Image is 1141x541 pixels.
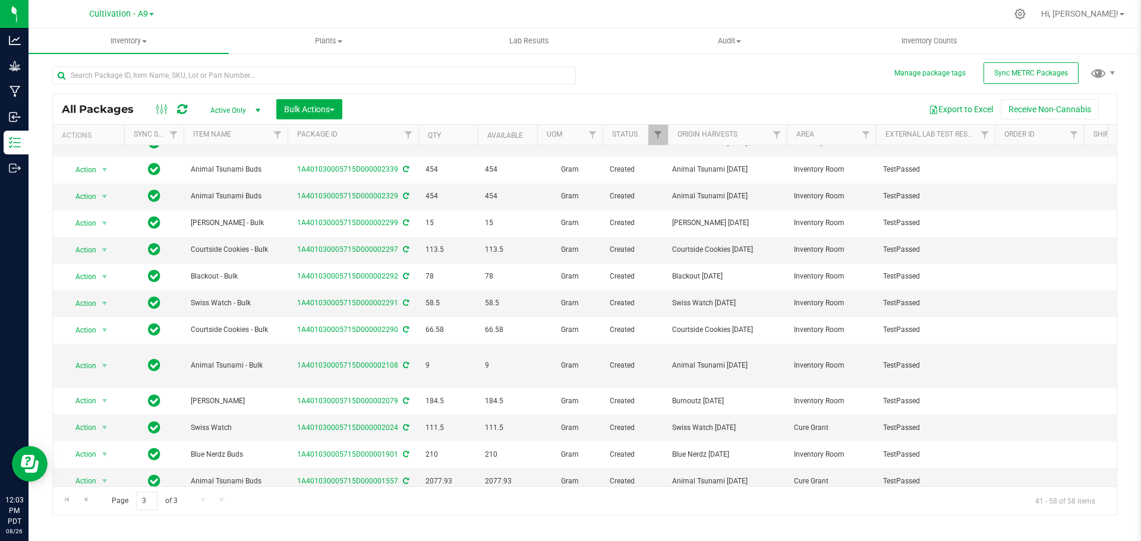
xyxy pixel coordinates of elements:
[544,324,595,336] span: Gram
[610,191,661,202] span: Created
[65,268,97,285] span: Action
[425,324,471,336] span: 66.58
[544,360,595,371] span: Gram
[425,422,471,434] span: 111.5
[425,476,471,487] span: 2077.93
[493,36,565,46] span: Lab Results
[401,245,409,254] span: Sync from Compliance System
[58,492,75,508] a: Go to the first page
[1013,8,1027,20] div: Manage settings
[9,86,21,97] inline-svg: Manufacturing
[65,188,97,205] span: Action
[794,191,869,202] span: Inventory Room
[856,125,876,145] a: Filter
[102,492,187,510] span: Page of 3
[193,130,231,138] a: Item Name
[883,298,988,309] span: TestPassed
[672,422,783,434] div: Swiss Watch [DATE]
[610,449,661,460] span: Created
[984,62,1079,84] button: Sync METRC Packages
[485,191,530,202] span: 454
[883,271,988,282] span: TestPassed
[65,322,97,338] span: Action
[994,69,1068,77] span: Sync METRC Packages
[485,298,530,309] span: 58.5
[544,191,595,202] span: Gram
[148,393,160,409] span: In Sync
[297,219,398,227] a: 1A401030005715D000002299
[297,165,398,173] a: 1A401030005715D000002339
[191,360,280,371] span: Animal Tsunami - Bulk
[883,476,988,487] span: TestPassed
[191,422,280,434] span: Swiss Watch
[794,271,869,282] span: Inventory Room
[276,99,342,119] button: Bulk Actions
[610,271,661,282] span: Created
[648,125,668,145] a: Filter
[97,446,112,463] span: select
[894,68,966,78] button: Manage package tags
[65,446,97,463] span: Action
[630,36,829,46] span: Audit
[148,321,160,338] span: In Sync
[97,242,112,258] span: select
[229,29,429,53] a: Plants
[65,295,97,312] span: Action
[672,271,783,282] div: Blackout [DATE]
[672,164,783,175] div: Animal Tsunami [DATE]
[191,217,280,229] span: [PERSON_NAME] - Bulk
[191,164,280,175] span: Animal Tsunami Buds
[883,422,988,434] span: TestPassed
[672,476,783,487] div: Animal Tsunami [DATE]
[97,295,112,312] span: select
[5,527,23,536] p: 08/26
[65,419,97,436] span: Action
[544,422,595,434] span: Gram
[148,161,160,178] span: In Sync
[297,192,398,200] a: 1A401030005715D000002329
[794,360,869,371] span: Inventory Room
[148,295,160,311] span: In Sync
[544,298,595,309] span: Gram
[672,360,783,371] div: Animal Tsunami [DATE]
[97,215,112,232] span: select
[794,164,869,175] span: Inventory Room
[544,271,595,282] span: Gram
[425,449,471,460] span: 210
[794,396,869,407] span: Inventory Room
[794,298,869,309] span: Inventory Room
[52,67,576,84] input: Search Package ID, Item Name, SKU, Lot or Part Number...
[29,29,229,53] a: Inventory
[610,422,661,434] span: Created
[9,111,21,123] inline-svg: Inbound
[610,164,661,175] span: Created
[425,217,471,229] span: 15
[97,162,112,178] span: select
[425,298,471,309] span: 58.5
[297,423,398,432] a: 1A401030005715D000002024
[65,162,97,178] span: Action
[97,268,112,285] span: select
[429,29,629,53] a: Lab Results
[297,130,338,138] a: Package ID
[401,272,409,280] span: Sync from Compliance System
[9,34,21,46] inline-svg: Analytics
[191,298,280,309] span: Swiss Watch - Bulk
[1026,492,1105,510] span: 41 - 58 of 58 items
[136,492,157,510] input: 3
[425,164,471,175] span: 454
[191,191,280,202] span: Animal Tsunami Buds
[883,360,988,371] span: TestPassed
[1001,99,1099,119] button: Receive Non-Cannabis
[401,192,409,200] span: Sync from Compliance System
[883,164,988,175] span: TestPassed
[544,244,595,255] span: Gram
[148,446,160,463] span: In Sync
[672,324,783,336] div: Courtside Cookies [DATE]
[672,396,783,407] div: Burnoutz [DATE]
[191,244,280,255] span: Courtside Cookies - Bulk
[9,162,21,174] inline-svg: Outbound
[134,130,179,138] a: Sync Status
[297,299,398,307] a: 1A401030005715D000002291
[297,477,398,485] a: 1A401030005715D000001557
